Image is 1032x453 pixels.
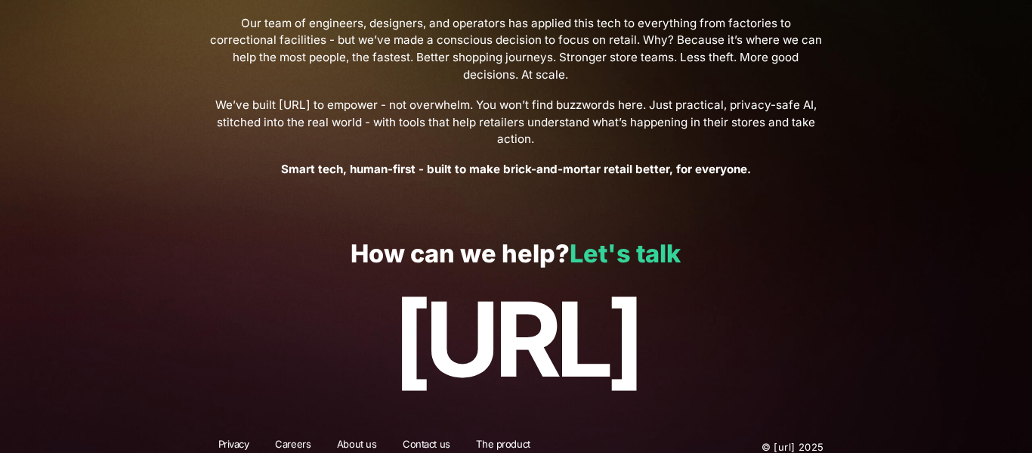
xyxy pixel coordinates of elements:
[209,15,824,84] span: Our team of engineers, designers, and operators has applied this tech to everything from factorie...
[32,281,999,398] p: [URL]
[281,162,751,176] strong: Smart tech, human-first - built to make brick-and-mortar retail better, for everyone.
[209,97,824,148] span: We’ve built [URL] to empower - not overwhelm. You won’t find buzzwords here. Just practical, priv...
[570,239,681,268] a: Let's talk
[32,240,999,268] p: How can we help?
